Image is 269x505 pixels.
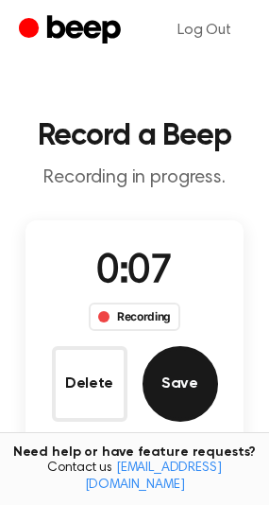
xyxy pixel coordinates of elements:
[52,346,127,422] button: Delete Audio Record
[19,12,126,49] a: Beep
[11,461,258,494] span: Contact us
[85,461,222,492] a: [EMAIL_ADDRESS][DOMAIN_NAME]
[96,252,172,292] span: 0:07
[143,346,218,422] button: Save Audio Record
[159,8,250,53] a: Log Out
[15,166,254,190] p: Recording in progress.
[15,121,254,151] h1: Record a Beep
[89,303,180,331] div: Recording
